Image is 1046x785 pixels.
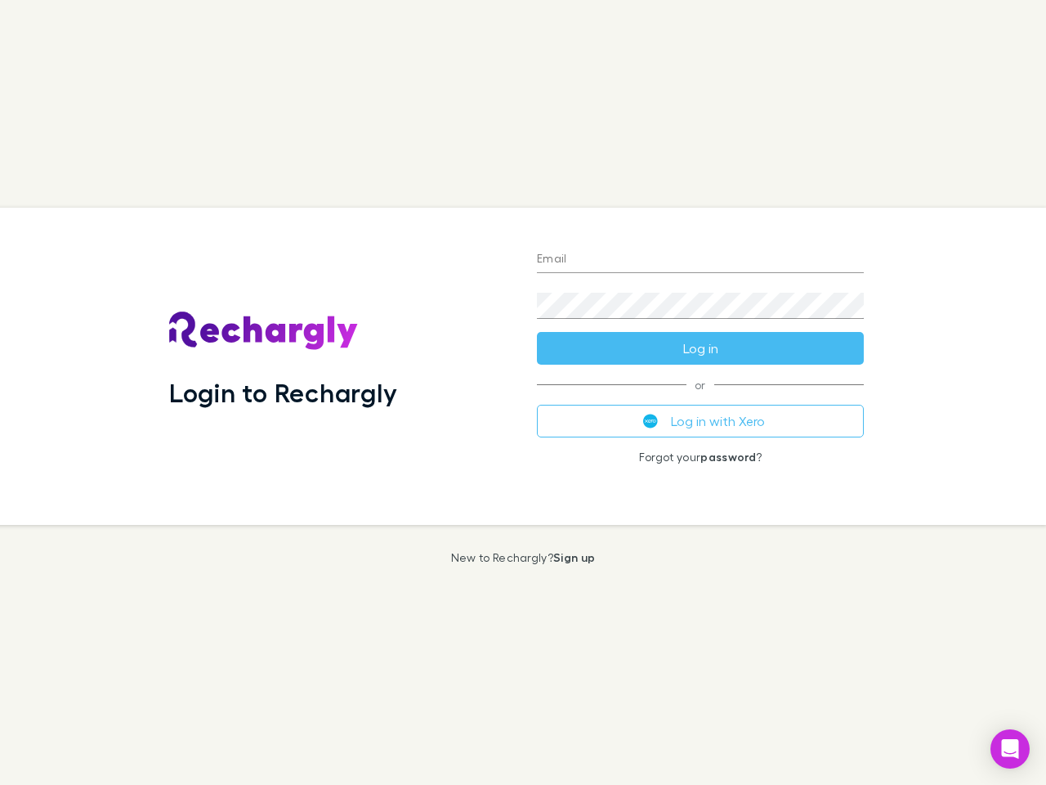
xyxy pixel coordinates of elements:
img: Xero's logo [643,414,658,428]
h1: Login to Rechargly [169,377,397,408]
a: Sign up [553,550,595,564]
button: Log in [537,332,864,365]
div: Open Intercom Messenger [990,729,1030,769]
a: password [700,450,756,464]
button: Log in with Xero [537,405,864,437]
img: Rechargly's Logo [169,312,359,351]
p: New to Rechargly? [451,551,596,564]
p: Forgot your ? [537,451,864,464]
span: or [537,384,864,385]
